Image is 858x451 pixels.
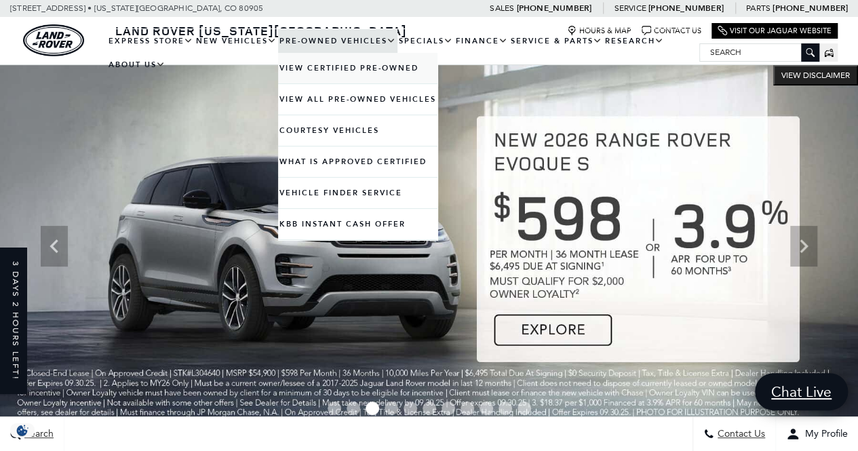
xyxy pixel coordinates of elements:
[700,44,819,60] input: Search
[10,3,263,13] a: [STREET_ADDRESS] • [US_STATE][GEOGRAPHIC_DATA], CO 80905
[746,3,771,13] span: Parts
[278,29,397,53] a: Pre-Owned Vehicles
[404,401,417,415] span: Go to slide 5
[781,70,850,81] span: VIEW DISCLAIMER
[115,22,407,39] span: Land Rover [US_STATE][GEOGRAPHIC_DATA]
[604,29,665,53] a: Research
[516,3,591,14] a: [PHONE_NUMBER]
[278,146,437,177] a: What Is Approved Certified
[454,29,509,53] a: Finance
[509,29,604,53] a: Service & Parts
[490,3,514,13] span: Sales
[461,401,474,415] span: Go to slide 8
[718,26,832,36] a: Visit Our Jaguar Website
[366,401,379,415] span: Go to slide 3
[499,401,512,415] span: Go to slide 10
[614,3,646,13] span: Service
[278,84,437,115] a: View All Pre-Owned Vehicles
[714,429,765,440] span: Contact Us
[518,401,531,415] span: Go to slide 11
[347,401,360,415] span: Go to slide 2
[195,29,278,53] a: New Vehicles
[567,26,631,36] a: Hours & Map
[776,417,858,451] button: Open user profile menu
[764,383,838,401] span: Chat Live
[278,178,437,208] a: Vehicle Finder Service
[107,29,699,77] nav: Main Navigation
[278,53,437,83] a: View Certified Pre-Owned
[648,3,724,14] a: [PHONE_NUMBER]
[423,401,436,415] span: Go to slide 6
[7,423,38,437] section: Click to Open Cookie Consent Modal
[23,24,84,56] a: land-rover
[328,401,341,415] span: Go to slide 1
[442,401,455,415] span: Go to slide 7
[480,401,493,415] span: Go to slide 9
[7,423,38,437] img: Opt-Out Icon
[23,24,84,56] img: Land Rover
[755,373,848,410] a: Chat Live
[107,29,195,53] a: EXPRESS STORE
[107,53,167,77] a: About Us
[397,29,454,53] a: Specials
[800,429,848,440] span: My Profile
[642,26,701,36] a: Contact Us
[278,209,437,239] a: KBB Instant Cash Offer
[790,226,817,267] div: Next
[41,226,68,267] div: Previous
[385,401,398,415] span: Go to slide 4
[773,3,848,14] a: [PHONE_NUMBER]
[278,115,437,146] a: Courtesy Vehicles
[107,22,415,39] a: Land Rover [US_STATE][GEOGRAPHIC_DATA]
